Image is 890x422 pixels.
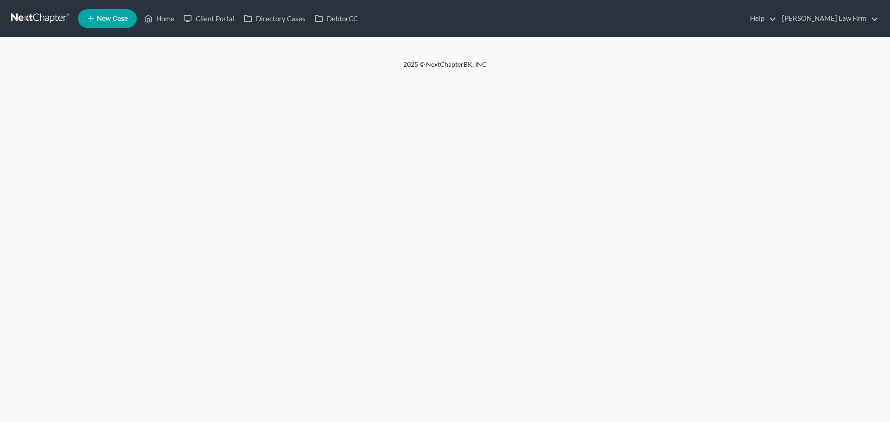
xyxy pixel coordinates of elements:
[777,10,878,27] a: [PERSON_NAME] Law Firm
[179,10,239,27] a: Client Portal
[239,10,310,27] a: Directory Cases
[181,60,709,76] div: 2025 © NextChapterBK, INC
[78,9,137,28] new-legal-case-button: New Case
[745,10,776,27] a: Help
[140,10,179,27] a: Home
[310,10,362,27] a: DebtorCC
